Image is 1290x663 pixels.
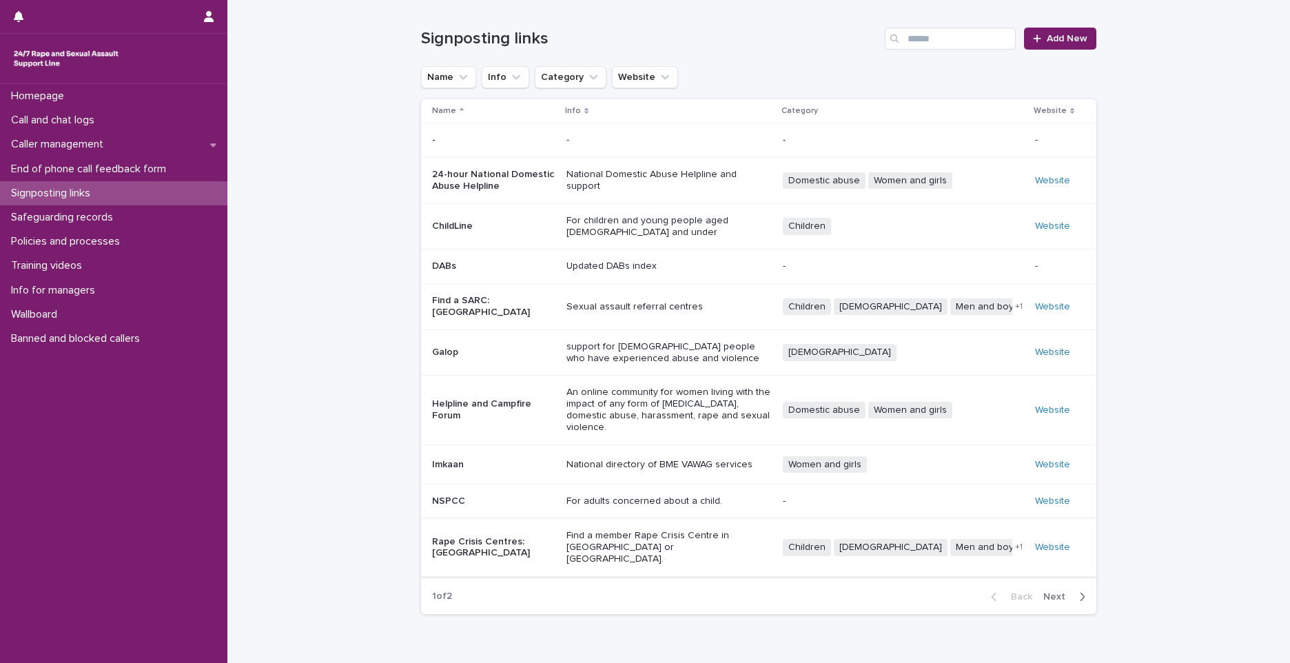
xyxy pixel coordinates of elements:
[781,103,818,119] p: Category
[6,211,124,224] p: Safeguarding records
[6,308,68,321] p: Wallboard
[783,218,831,235] span: Children
[421,123,1096,158] tr: -----
[1035,258,1041,272] p: -
[566,341,772,365] p: support for [DEMOGRAPHIC_DATA] people who have experienced abuse and violence
[432,398,555,422] p: Helpline and Campfire Forum
[565,103,581,119] p: Info
[421,203,1096,249] tr: ChildLineFor children and young people aged [DEMOGRAPHIC_DATA] and underChildrenWebsite
[566,301,772,313] p: Sexual assault referral centres
[566,530,772,564] p: Find a member Rape Crisis Centre in [GEOGRAPHIC_DATA] or [GEOGRAPHIC_DATA].
[421,580,463,613] p: 1 of 2
[834,298,948,316] span: [DEMOGRAPHIC_DATA]
[432,221,555,232] p: ChildLine
[868,402,952,419] span: Women and girls
[6,235,131,248] p: Policies and processes
[421,284,1096,330] tr: Find a SARC: [GEOGRAPHIC_DATA]Sexual assault referral centresChildren[DEMOGRAPHIC_DATA]Men and bo...
[421,249,1096,284] tr: DABsUpdated DABs index---
[6,259,93,272] p: Training videos
[1035,542,1070,552] a: Website
[1035,496,1070,506] a: Website
[980,591,1038,603] button: Back
[1035,405,1070,415] a: Website
[432,295,555,318] p: Find a SARC: [GEOGRAPHIC_DATA]
[783,496,1024,507] p: -
[432,261,555,272] p: DABs
[421,376,1096,445] tr: Helpline and Campfire ForumAn online community for women living with the impact of any form of [M...
[783,172,866,190] span: Domestic abuse
[868,172,952,190] span: Women and girls
[6,90,75,103] p: Homepage
[432,169,555,192] p: 24-hour National Domestic Abuse Helpline
[783,344,897,361] span: [DEMOGRAPHIC_DATA]
[1035,132,1041,146] p: -
[421,484,1096,519] tr: NSPCCFor adults concerned about a child.-Website
[1015,543,1023,551] span: + 1
[1038,591,1096,603] button: Next
[421,519,1096,576] tr: Rape Crisis Centres: [GEOGRAPHIC_DATA]Find a member Rape Crisis Centre in [GEOGRAPHIC_DATA] or [G...
[1035,221,1070,231] a: Website
[566,459,772,471] p: National directory of BME VAWAG services
[6,187,101,200] p: Signposting links
[1015,303,1023,311] span: + 1
[11,45,121,72] img: rhQMoQhaT3yELyF149Cw
[783,261,1024,272] p: -
[783,134,1024,146] p: -
[950,298,1024,316] span: Men and boys
[566,169,772,192] p: National Domestic Abuse Helpline and support
[6,332,151,345] p: Banned and blocked callers
[950,539,1024,556] span: Men and boys
[566,387,772,433] p: An online community for women living with the impact of any form of [MEDICAL_DATA], domestic abus...
[1035,302,1070,312] a: Website
[6,138,114,151] p: Caller management
[1047,34,1087,43] span: Add New
[432,347,555,358] p: Galop
[432,496,555,507] p: NSPCC
[432,103,456,119] p: Name
[612,66,678,88] button: Website
[421,29,879,49] h1: Signposting links
[1035,347,1070,357] a: Website
[1003,592,1032,602] span: Back
[783,539,831,556] span: Children
[1043,592,1074,602] span: Next
[421,445,1096,484] tr: ImkaanNational directory of BME VAWAG servicesWomen and girlsWebsite
[783,456,867,473] span: Women and girls
[1035,460,1070,469] a: Website
[6,163,177,176] p: End of phone call feedback form
[783,402,866,419] span: Domestic abuse
[783,298,831,316] span: Children
[885,28,1016,50] input: Search
[1024,28,1096,50] a: Add New
[432,459,555,471] p: Imkaan
[834,539,948,556] span: [DEMOGRAPHIC_DATA]
[566,496,772,507] p: For adults concerned about a child.
[566,261,772,272] p: Updated DABs index
[566,134,772,146] p: -
[421,66,476,88] button: Name
[1035,176,1070,185] a: Website
[535,66,606,88] button: Category
[421,158,1096,204] tr: 24-hour National Domestic Abuse HelplineNational Domestic Abuse Helpline and supportDomestic abus...
[6,114,105,127] p: Call and chat logs
[432,536,555,560] p: Rape Crisis Centres: [GEOGRAPHIC_DATA]
[6,284,106,297] p: Info for managers
[432,134,555,146] p: -
[566,215,772,238] p: For children and young people aged [DEMOGRAPHIC_DATA] and under
[1034,103,1067,119] p: Website
[421,329,1096,376] tr: Galopsupport for [DEMOGRAPHIC_DATA] people who have experienced abuse and violence[DEMOGRAPHIC_DA...
[482,66,529,88] button: Info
